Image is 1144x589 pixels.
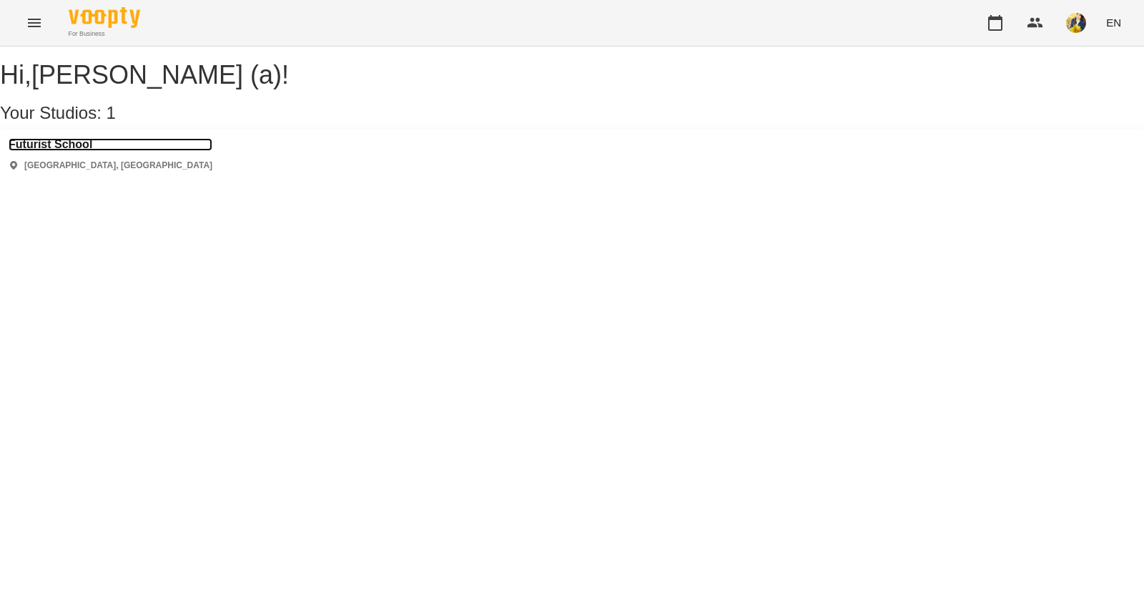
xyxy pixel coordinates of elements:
span: For Business [69,29,140,39]
p: [GEOGRAPHIC_DATA], [GEOGRAPHIC_DATA] [24,160,212,172]
span: EN [1106,15,1121,30]
a: Futurist School [9,138,212,151]
button: EN [1100,9,1127,36]
span: 1 [107,103,116,122]
img: Voopty Logo [69,7,140,28]
button: Menu [17,6,51,40]
img: edf558cdab4eea865065d2180bd167c9.jpg [1066,13,1086,33]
